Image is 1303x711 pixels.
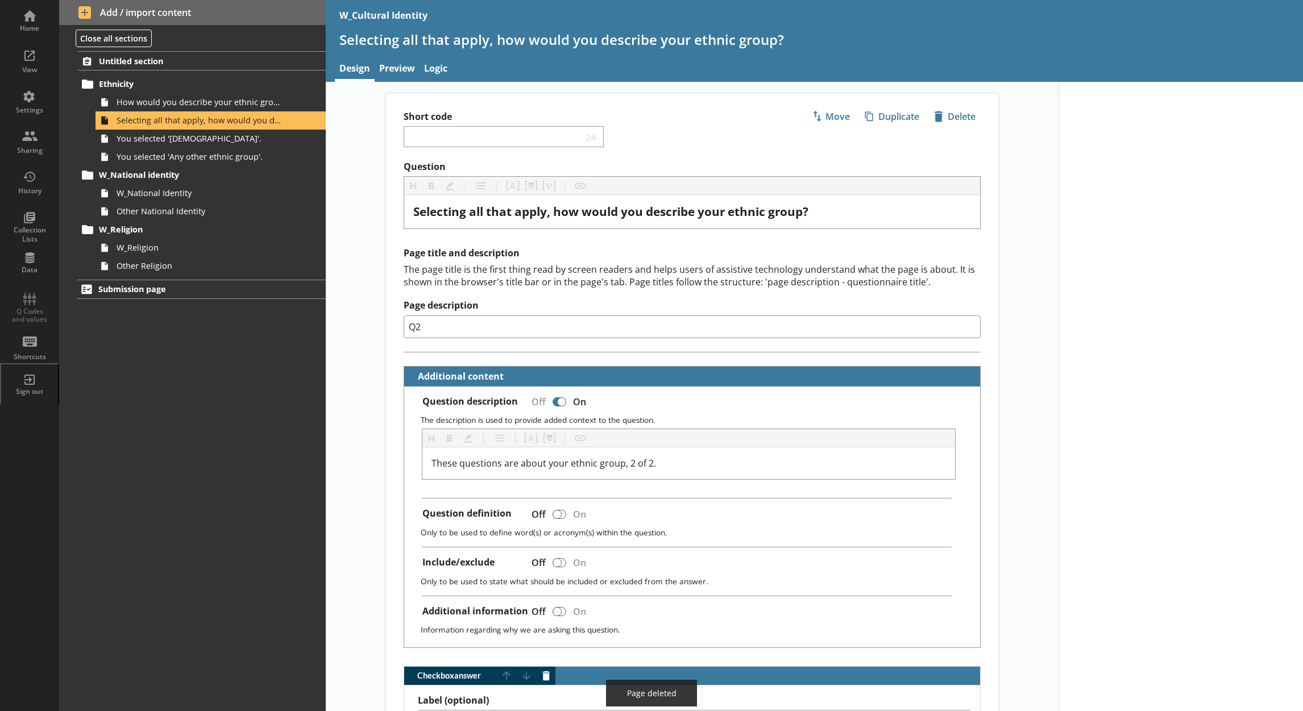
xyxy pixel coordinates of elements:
a: W_National Identity [96,184,326,202]
a: W_Religion [78,221,326,239]
div: Home [10,24,49,33]
button: Close all sections [76,30,152,47]
div: Off [522,553,550,573]
span: Checkbox answer [404,672,497,680]
button: Delete answer [537,667,555,685]
p: Only to be used to define word(s) or acronym(s) within the question. [421,527,971,538]
a: How would you describe your ethnic group? [96,93,326,111]
span: Selecting all that apply, how would you describe your ethnic group? [117,115,283,126]
a: Design [335,57,375,82]
a: Submission page [77,280,326,299]
div: View [10,65,49,74]
h1: Selecting all that apply, how would you describe your ethnic group? [339,31,1289,48]
a: You selected 'Any other ethnic group'. [96,148,326,166]
div: Off [522,392,550,411]
span: W_Religion [99,224,279,235]
p: The description is used to provide added context to the question. [421,414,971,425]
p: Only to be used to state what should be included or excluded from the answer. [421,576,971,587]
span: Other National Identity [117,206,283,217]
button: Move [807,107,855,126]
span: Move [807,107,854,126]
label: Question [404,161,981,173]
div: W_Cultural Identity [339,9,428,22]
span: Ethnicity [99,78,279,89]
h2: Page title and description [404,247,981,259]
p: Information regarding why we are asking this question. [421,624,971,635]
span: Submission page [98,284,279,294]
div: Data [10,265,49,275]
a: Ethnicity [78,75,326,93]
label: Question definition [422,508,512,519]
a: Preview [375,57,420,82]
li: EthnicityHow would you describe your ethnic group?Selecting all that apply, how would you describ... [83,75,326,166]
button: Duplicate [860,107,924,126]
div: Sign out [10,387,49,396]
span: W_National Identity [117,188,283,198]
span: W_National identity [99,169,279,180]
span: Delete [929,107,980,126]
div: Off [522,504,550,524]
button: Delete [929,107,981,126]
label: Label (optional) [418,695,972,706]
div: Question [413,204,972,219]
div: On [568,504,595,524]
label: Page description [404,300,981,311]
div: History [10,186,49,196]
span: Add / import content [78,6,307,19]
div: Settings [10,106,49,115]
a: W_Religion [96,239,326,257]
a: Untitled section [78,51,326,70]
span: Untitled section [99,56,279,66]
div: The page title is the first thing read by screen readers and helps users of assistive technology ... [404,263,981,288]
a: Other National Identity [96,202,326,221]
a: Selecting all that apply, how would you describe your ethnic group? [96,111,326,130]
a: Logic [420,57,452,82]
span: You selected '[DEMOGRAPHIC_DATA]'. [117,133,283,144]
li: W_National identityW_National IdentityOther National Identity [83,166,326,221]
div: Shortcuts [10,352,49,361]
button: Additional content [409,367,506,386]
a: Other Religion [96,257,326,275]
a: You selected '[DEMOGRAPHIC_DATA]'. [96,130,326,148]
span: Selecting all that apply, how would you describe your ethnic group? [413,203,808,219]
a: W_National identity [78,166,326,184]
label: Short code [404,111,692,123]
span: 24 [583,131,599,142]
div: On [568,601,595,621]
div: Sharing [10,146,49,155]
div: On [568,392,595,411]
div: Collection Lists [10,226,49,243]
label: Include/exclude [422,556,495,568]
li: Untitled sectionEthnicityHow would you describe your ethnic group?Selecting all that apply, how w... [59,51,326,275]
span: You selected 'Any other ethnic group'. [117,151,283,162]
label: Additional information [422,605,528,617]
span: Other Religion [117,260,283,271]
div: Off [522,601,550,621]
span: These questions are about your ethnic group, 2 of 2. [431,457,656,469]
div: Page deleted [614,688,689,698]
div: On [568,553,595,573]
li: W_ReligionW_ReligionOther Religion [83,221,326,275]
span: How would you describe your ethnic group? [117,97,283,107]
label: Question description [422,396,518,408]
span: W_Religion [117,242,283,253]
